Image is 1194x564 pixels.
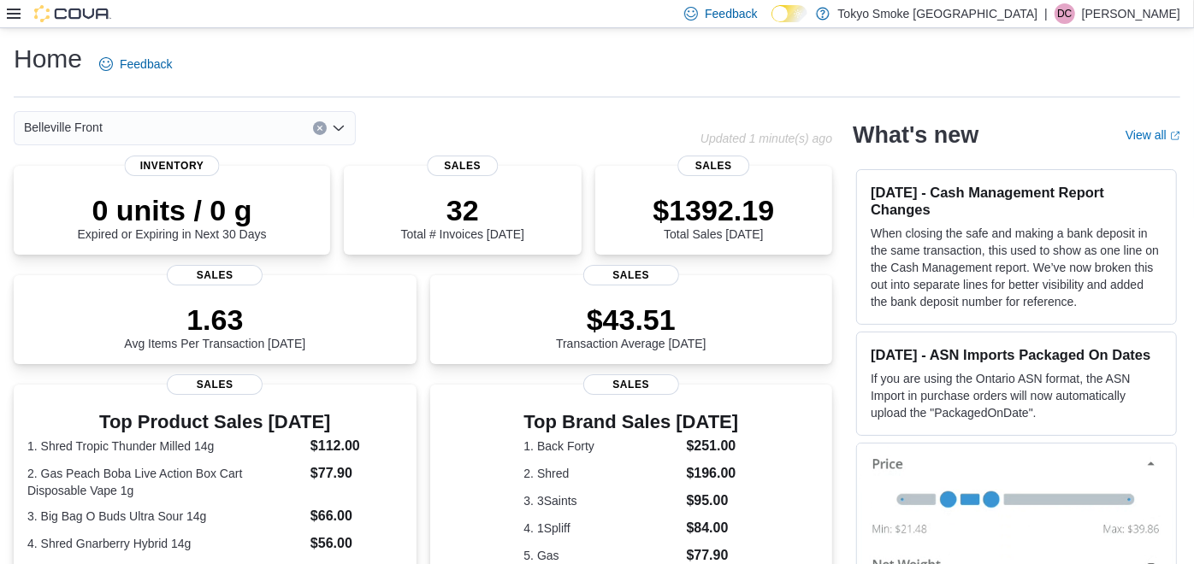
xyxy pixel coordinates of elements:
[523,412,738,432] h3: Top Brand Sales [DATE]
[124,303,305,337] p: 1.63
[1126,128,1180,142] a: View allExternal link
[653,193,774,227] p: $1392.19
[332,121,346,135] button: Open list of options
[401,193,524,241] div: Total # Invoices [DATE]
[771,5,807,23] input: Dark Mode
[871,370,1162,421] p: If you are using the Ontario ASN format, the ASN Import in purchase orders will now automatically...
[700,132,832,145] p: Updated 1 minute(s) ago
[125,156,220,176] span: Inventory
[871,184,1162,218] h3: [DATE] - Cash Management Report Changes
[523,520,679,537] dt: 4. 1Spliff
[310,506,403,526] dd: $66.00
[871,346,1162,363] h3: [DATE] - ASN Imports Packaged On Dates
[678,156,749,176] span: Sales
[583,374,679,395] span: Sales
[556,303,706,350] div: Transaction Average [DATE]
[310,436,403,456] dd: $112.00
[838,3,1038,24] p: Tokyo Smoke [GEOGRAPHIC_DATA]
[583,265,679,285] span: Sales
[556,303,706,337] p: $43.51
[523,438,679,455] dt: 1. Back Forty
[27,508,304,525] dt: 3. Big Bag O Buds Ultra Sour 14g
[705,5,757,22] span: Feedback
[24,117,103,138] span: Belleville Front
[78,193,267,241] div: Expired or Expiring in Next 30 Days
[401,193,524,227] p: 32
[78,193,267,227] p: 0 units / 0 g
[310,533,403,554] dd: $56.00
[687,436,739,456] dd: $251.00
[120,56,172,73] span: Feedback
[1082,3,1180,24] p: [PERSON_NAME]
[687,491,739,511] dd: $95.00
[27,412,403,432] h3: Top Product Sales [DATE]
[310,463,403,484] dd: $77.90
[1044,3,1048,24] p: |
[27,438,304,455] dt: 1. Shred Tropic Thunder Milled 14g
[871,225,1162,310] p: When closing the safe and making a bank deposit in the same transaction, this used to show as one...
[427,156,498,176] span: Sales
[687,463,739,484] dd: $196.00
[687,518,739,538] dd: $84.00
[167,265,263,285] span: Sales
[14,42,82,76] h1: Home
[523,547,679,564] dt: 5. Gas
[124,303,305,350] div: Avg Items Per Transaction [DATE]
[771,22,772,23] span: Dark Mode
[92,47,179,81] a: Feedback
[853,121,978,149] h2: What's new
[523,465,679,482] dt: 2. Shred
[27,465,304,499] dt: 2. Gas Peach Boba Live Action Box Cart Disposable Vape 1g
[1170,131,1180,141] svg: External link
[27,535,304,552] dt: 4. Shred Gnarberry Hybrid 14g
[313,121,327,135] button: Clear input
[167,374,263,395] span: Sales
[653,193,774,241] div: Total Sales [DATE]
[523,492,679,509] dt: 3. 3Saints
[1055,3,1075,24] div: Dylan Creelman
[34,5,111,22] img: Cova
[1057,3,1072,24] span: DC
